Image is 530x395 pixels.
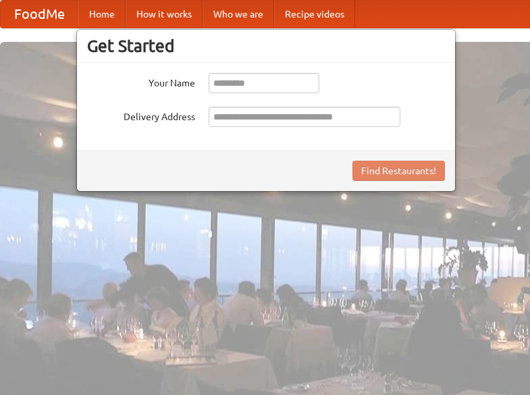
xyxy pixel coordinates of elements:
[126,1,203,28] a: How it works
[78,1,126,28] a: Home
[87,73,195,90] label: Your Name
[1,1,78,28] a: FoodMe
[203,1,274,28] a: Who we are
[87,36,445,56] h3: Get Started
[352,161,445,181] button: Find Restaurants!
[274,1,355,28] a: Recipe videos
[87,107,195,124] label: Delivery Address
